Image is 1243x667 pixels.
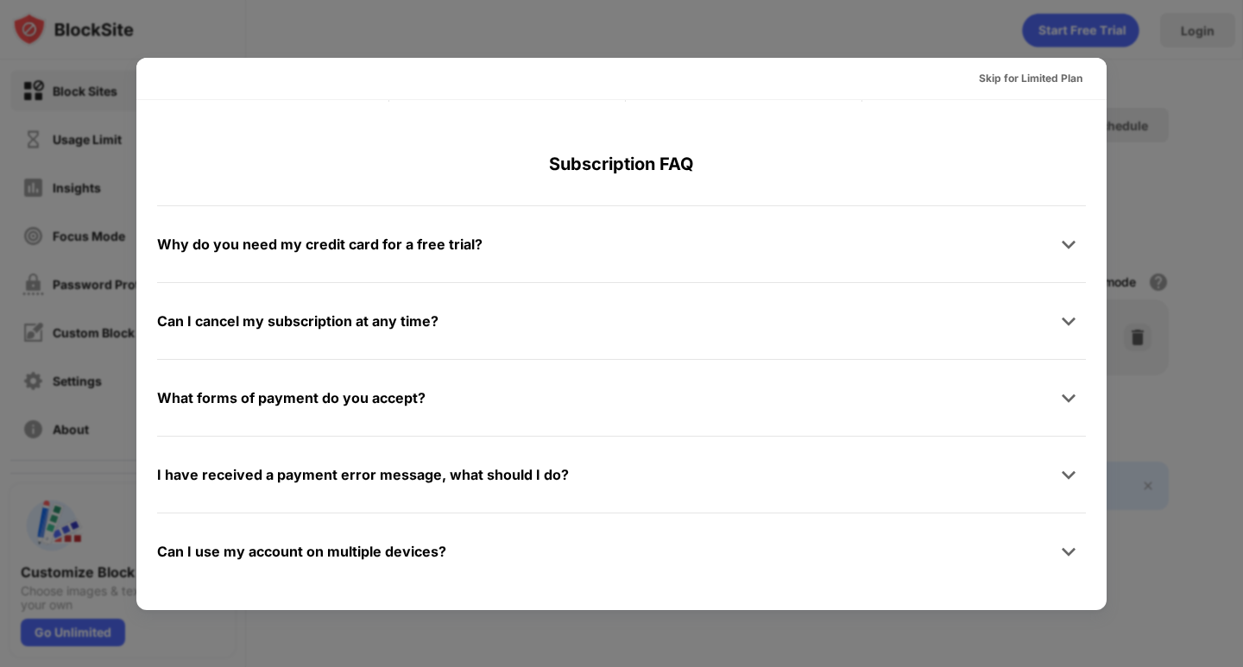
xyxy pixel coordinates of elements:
div: Can I use my account on multiple devices? [157,539,446,564]
div: What forms of payment do you accept? [157,386,426,411]
div: Subscription FAQ [157,123,1086,205]
div: Why do you need my credit card for a free trial? [157,232,483,257]
div: Skip for Limited Plan [979,70,1082,87]
div: I have received a payment error message, what should I do? [157,462,569,488]
div: Can I cancel my subscription at any time? [157,309,439,334]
